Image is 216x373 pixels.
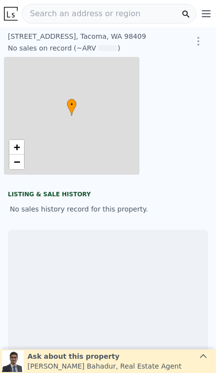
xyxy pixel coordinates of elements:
div: (~ARV ) [72,43,120,53]
div: [PERSON_NAME] Bahadur , Real Estate Agent [27,361,182,371]
a: Zoom out [9,155,24,169]
div: • [67,99,77,116]
div: No sales on record [8,43,72,53]
img: Siddhant Bahadur [2,350,24,372]
span: • [67,100,77,109]
div: Ask about this property [27,351,182,361]
a: Zoom in [9,140,24,155]
img: Lotside [4,7,18,21]
span: − [14,156,20,168]
span: Search an address or region [22,8,140,20]
div: No sales history record for this property. [8,200,208,218]
span: + [14,141,20,153]
div: LISTING & SALE HISTORY [8,190,208,200]
div: [STREET_ADDRESS] , Tacoma , WA 98409 [8,31,167,41]
button: Show Options [189,31,208,51]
